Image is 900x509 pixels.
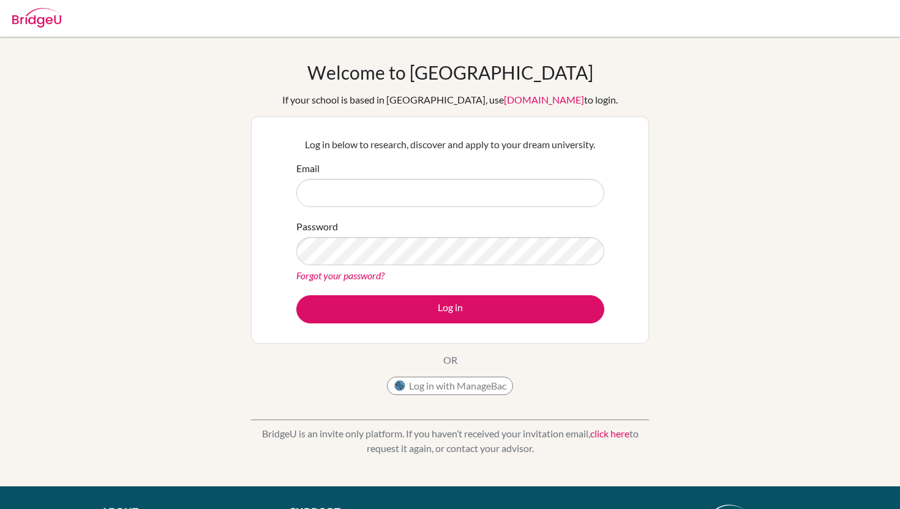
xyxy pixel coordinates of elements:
label: Password [296,219,338,234]
p: BridgeU is an invite only platform. If you haven’t received your invitation email, to request it ... [251,426,649,456]
label: Email [296,161,320,176]
img: Bridge-U [12,8,61,28]
h1: Welcome to [GEOGRAPHIC_DATA] [307,61,593,83]
p: Log in below to research, discover and apply to your dream university. [296,137,604,152]
a: Forgot your password? [296,270,384,281]
p: OR [443,353,457,368]
a: [DOMAIN_NAME] [504,94,584,105]
div: If your school is based in [GEOGRAPHIC_DATA], use to login. [282,92,618,107]
button: Log in with ManageBac [387,377,513,395]
button: Log in [296,295,604,323]
a: click here [590,428,629,439]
